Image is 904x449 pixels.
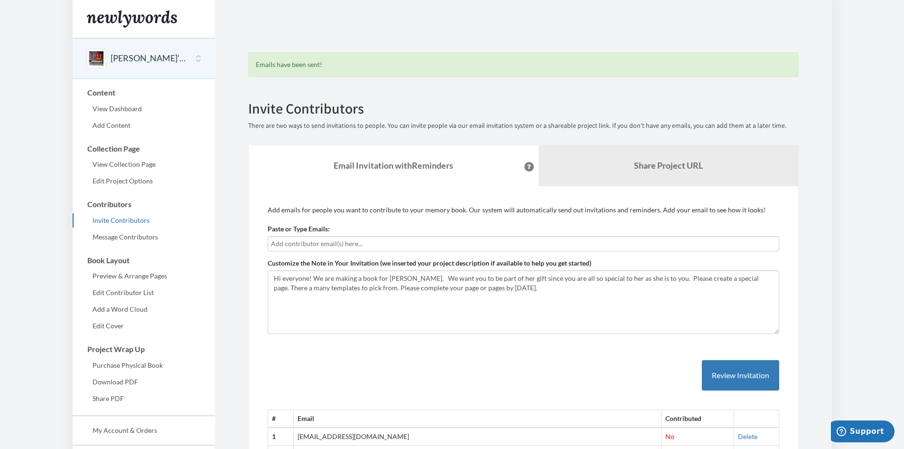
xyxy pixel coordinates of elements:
a: Share PDF [73,392,215,406]
a: Message Contributors [73,230,215,244]
h3: Content [73,88,215,97]
a: Download PDF [73,375,215,389]
div: Emails have been sent! [248,52,799,77]
a: View Collection Page [73,157,215,172]
a: View Dashboard [73,102,215,116]
label: Customize the Note in Your Invitation (we inserted your project description if available to help ... [268,258,591,268]
textarea: Hi everyone! We are making a book for [PERSON_NAME]. We want you to be part of her gift since you... [268,270,779,334]
button: Review Invitation [702,360,779,391]
a: Add a Word Cloud [73,302,215,316]
a: Edit Contributor List [73,286,215,300]
a: Invite Contributors [73,213,215,228]
img: Newlywords logo [87,10,177,28]
span: No [665,432,674,440]
h2: Invite Contributors [248,101,799,116]
input: Add contributor email(s) here... [271,239,776,249]
th: Contributed [662,410,734,428]
strong: Email Invitation with Reminders [334,160,453,171]
a: Edit Cover [73,319,215,333]
a: Preview & Arrange Pages [73,269,215,283]
h3: Book Layout [73,256,215,265]
a: My Account & Orders [73,423,215,438]
a: Delete [738,432,757,440]
h3: Project Wrap Up [73,345,215,353]
th: # [268,410,293,428]
h3: Contributors [73,200,215,209]
h3: Collection Page [73,144,215,153]
label: Paste or Type Emails: [268,224,330,234]
th: Email [293,410,662,428]
a: Add Content [73,118,215,133]
a: Purchase Physical Book [73,358,215,373]
iframe: Opens a widget where you can chat to one of our agents [831,420,895,444]
a: Edit Project Options [73,174,215,188]
p: Add emails for people you want to contribute to your memory book. Our system will automatically s... [268,205,779,215]
button: [PERSON_NAME]’s 60th Birthday [111,52,187,65]
th: 1 [268,428,293,445]
p: There are two ways to send invitations to people. You can invite people via our email invitation ... [248,121,799,131]
b: Share Project URL [634,160,703,171]
td: [EMAIL_ADDRESS][DOMAIN_NAME] [293,428,662,445]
